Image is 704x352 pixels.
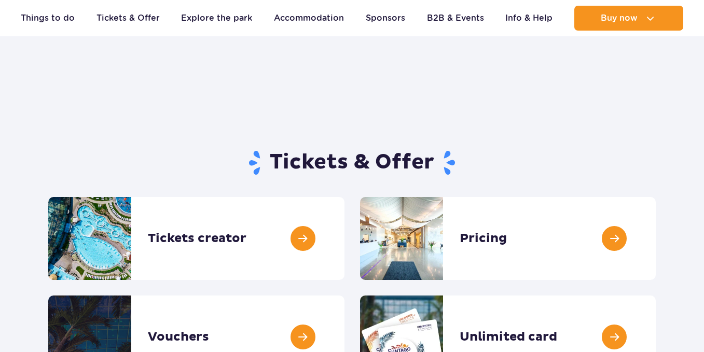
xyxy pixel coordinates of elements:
a: B2B & Events [427,6,484,31]
a: Info & Help [505,6,553,31]
a: Things to do [21,6,75,31]
a: Explore the park [181,6,252,31]
button: Buy now [574,6,683,31]
span: Buy now [601,13,638,23]
h1: Tickets & Offer [48,149,656,176]
a: Tickets & Offer [96,6,160,31]
a: Accommodation [274,6,344,31]
a: Sponsors [366,6,405,31]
